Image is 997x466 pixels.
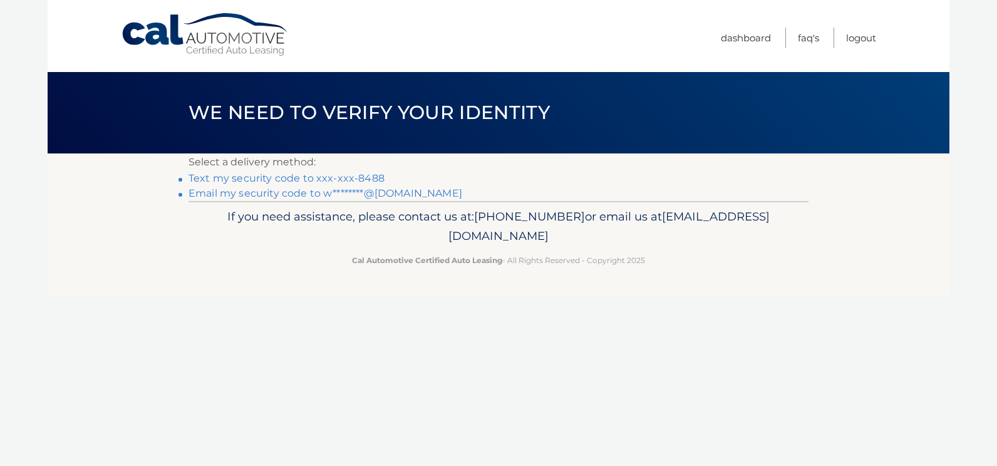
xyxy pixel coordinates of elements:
[189,172,385,184] a: Text my security code to xxx-xxx-8488
[189,187,462,199] a: Email my security code to w********@[DOMAIN_NAME]
[189,153,808,171] p: Select a delivery method:
[189,101,550,124] span: We need to verify your identity
[846,28,876,48] a: Logout
[721,28,771,48] a: Dashboard
[197,254,800,267] p: - All Rights Reserved - Copyright 2025
[474,209,585,224] span: [PHONE_NUMBER]
[352,256,502,265] strong: Cal Automotive Certified Auto Leasing
[121,13,290,57] a: Cal Automotive
[197,207,800,247] p: If you need assistance, please contact us at: or email us at
[798,28,819,48] a: FAQ's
